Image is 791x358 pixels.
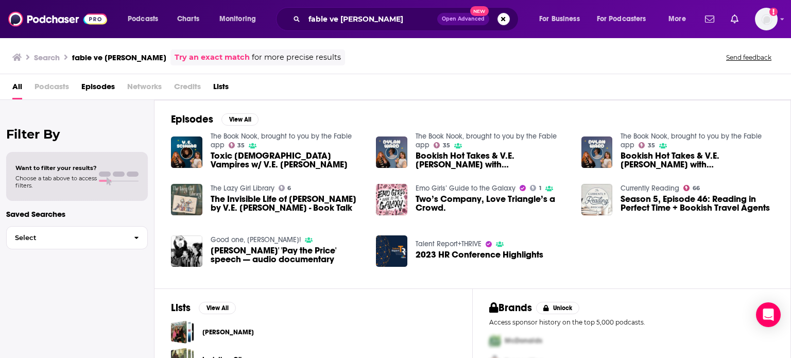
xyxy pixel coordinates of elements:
[213,78,229,99] a: Lists
[621,184,679,193] a: Currently Reading
[72,53,166,62] h3: fable ve [PERSON_NAME]
[6,226,148,249] button: Select
[376,184,407,215] img: Two’s Company, Love Triangle’s a Crowd.
[15,175,97,189] span: Choose a tab above to access filters.
[621,151,774,169] a: Bookish Hot Takes & V.E. Schwab with Dylan Joseph Ward (@dylanjosephwrites)
[693,186,700,191] span: 66
[212,11,269,27] button: open menu
[416,184,515,193] a: Emo Girls’ Guide to the Galaxy
[597,12,646,26] span: For Podcasters
[171,137,202,168] img: Toxic Lesbian Vampires w/ V.E. Schwab
[175,52,250,63] a: Try an exact match
[35,78,69,99] span: Podcasts
[81,78,115,99] a: Episodes
[416,151,569,169] a: Bookish Hot Takes & V.E. Schwab with Dylan Joseph Ward (@dylanjosephwrites)
[416,240,482,248] a: Talent Report+THRIVE
[661,11,699,27] button: open menu
[171,320,194,344] a: HEINZ Smoothie
[668,12,686,26] span: More
[701,10,718,28] a: Show notifications dropdown
[755,8,778,30] span: Logged in as madeleinelbrownkensington
[279,185,291,191] a: 6
[621,132,762,149] a: The Book Nook, brought to you by the Fable app
[286,7,528,31] div: Search podcasts, credits, & more...
[219,12,256,26] span: Monitoring
[639,142,655,148] a: 35
[171,113,213,126] h2: Episodes
[755,8,778,30] button: Show profile menu
[489,301,532,314] h2: Brands
[174,78,201,99] span: Credits
[287,186,291,191] span: 6
[723,53,775,62] button: Send feedback
[128,12,158,26] span: Podcasts
[485,330,505,351] img: First Pro Logo
[211,151,364,169] a: Toxic Lesbian Vampires w/ V.E. Schwab
[755,8,778,30] img: User Profile
[211,184,274,193] a: The Lazy Girl Library
[237,143,245,148] span: 35
[171,235,202,267] img: Allan Jeans' 'Pay the Price' speech — audio documentary
[199,302,236,314] button: View All
[416,250,543,259] a: 2023 HR Conference Highlights
[15,164,97,172] span: Want to filter your results?
[170,11,205,27] a: Charts
[416,195,569,212] a: Two’s Company, Love Triangle’s a Crowd.
[211,195,364,212] span: The Invisible Life of [PERSON_NAME] by V.E. [PERSON_NAME] - Book Talk
[532,11,593,27] button: open menu
[683,185,700,191] a: 66
[539,186,541,191] span: 1
[171,113,259,126] a: EpisodesView All
[434,142,450,148] a: 35
[12,78,22,99] a: All
[127,78,162,99] span: Networks
[177,12,199,26] span: Charts
[171,301,191,314] h2: Lists
[769,8,778,16] svg: Add a profile image
[416,151,569,169] span: Bookish Hot Takes & V.E. [PERSON_NAME] with [PERSON_NAME] [PERSON_NAME] (@dylanjosephwrites)
[211,151,364,169] span: Toxic [DEMOGRAPHIC_DATA] Vampires w/ V.E. [PERSON_NAME]
[376,235,407,267] img: 2023 HR Conference Highlights
[221,113,259,126] button: View All
[202,327,254,338] a: [PERSON_NAME]
[211,195,364,212] a: The Invisible Life of Addie LaRue by V.E. Schwab - Book Talk
[6,209,148,219] p: Saved Searches
[211,246,364,264] a: Allan Jeans' 'Pay the Price' speech — audio documentary
[121,11,171,27] button: open menu
[8,9,107,29] a: Podchaser - Follow, Share and Rate Podcasts
[581,137,613,168] img: Bookish Hot Takes & V.E. Schwab with Dylan Joseph Ward (@dylanjosephwrites)
[252,52,341,63] span: for more precise results
[6,127,148,142] h2: Filter By
[581,184,613,215] img: Season 5, Episode 46: Reading in Perfect Time + Bookish Travel Agents
[621,195,774,212] a: Season 5, Episode 46: Reading in Perfect Time + Bookish Travel Agents
[171,301,236,314] a: ListsView All
[505,336,542,345] span: McDonalds
[489,318,774,326] p: Access sponsor history on the top 5,000 podcasts.
[171,184,202,215] img: The Invisible Life of Addie LaRue by V.E. Schwab - Book Talk
[211,235,301,244] a: Good one, Wilson!
[648,143,655,148] span: 35
[756,302,781,327] div: Open Intercom Messenger
[470,6,489,16] span: New
[437,13,489,25] button: Open AdvancedNew
[530,185,541,191] a: 1
[590,11,661,27] button: open menu
[34,53,60,62] h3: Search
[376,137,407,168] img: Bookish Hot Takes & V.E. Schwab with Dylan Joseph Ward (@dylanjosephwrites)
[621,151,774,169] span: Bookish Hot Takes & V.E. [PERSON_NAME] with [PERSON_NAME] [PERSON_NAME] (@dylanjosephwrites)
[304,11,437,27] input: Search podcasts, credits, & more...
[443,143,450,148] span: 35
[727,10,743,28] a: Show notifications dropdown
